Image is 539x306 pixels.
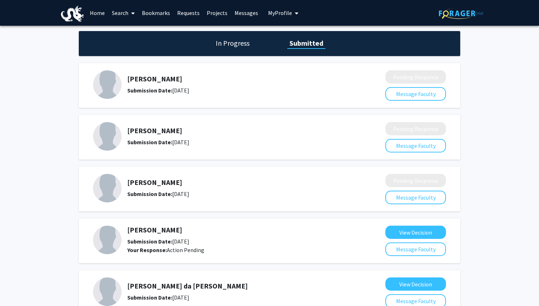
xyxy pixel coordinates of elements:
[127,126,348,135] h5: [PERSON_NAME]
[127,190,348,198] div: [DATE]
[93,70,122,99] img: Profile Picture
[127,75,348,83] h5: [PERSON_NAME]
[93,226,122,254] img: Profile Picture
[93,122,122,151] img: Profile Picture
[127,226,348,234] h5: [PERSON_NAME]
[127,246,348,254] div: Action Pending
[127,86,348,95] div: [DATE]
[385,122,446,135] button: Pending Response
[127,178,348,187] h5: [PERSON_NAME]
[127,294,172,301] b: Submission Date:
[385,242,446,256] button: Message Faculty
[385,87,446,101] button: Message Faculty
[174,0,203,25] a: Requests
[86,0,108,25] a: Home
[127,237,348,246] div: [DATE]
[231,0,262,25] a: Messages
[127,282,348,290] h5: [PERSON_NAME] da [PERSON_NAME]
[385,191,446,204] button: Message Faculty
[385,174,446,187] button: Pending Response
[385,90,446,97] a: Message Faculty
[127,238,172,245] b: Submission Date:
[138,0,174,25] a: Bookmarks
[127,139,172,146] b: Submission Date:
[385,226,446,239] button: View Decision
[93,277,122,306] img: Profile Picture
[439,8,483,19] img: ForagerOne Logo
[203,0,231,25] a: Projects
[268,9,292,16] span: My Profile
[127,246,167,254] b: Your Response:
[385,139,446,152] button: Message Faculty
[385,297,446,305] a: Message Faculty
[385,194,446,201] a: Message Faculty
[127,87,172,94] b: Submission Date:
[108,0,138,25] a: Search
[385,142,446,149] a: Message Faculty
[127,138,348,146] div: [DATE]
[385,246,446,253] a: Message Faculty
[61,6,84,22] img: Drexel University Logo
[127,293,348,302] div: [DATE]
[385,70,446,84] button: Pending Response
[5,274,30,301] iframe: Chat
[93,174,122,202] img: Profile Picture
[214,38,252,48] h1: In Progress
[385,277,446,291] button: View Decision
[287,38,325,48] h1: Submitted
[127,190,172,197] b: Submission Date:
